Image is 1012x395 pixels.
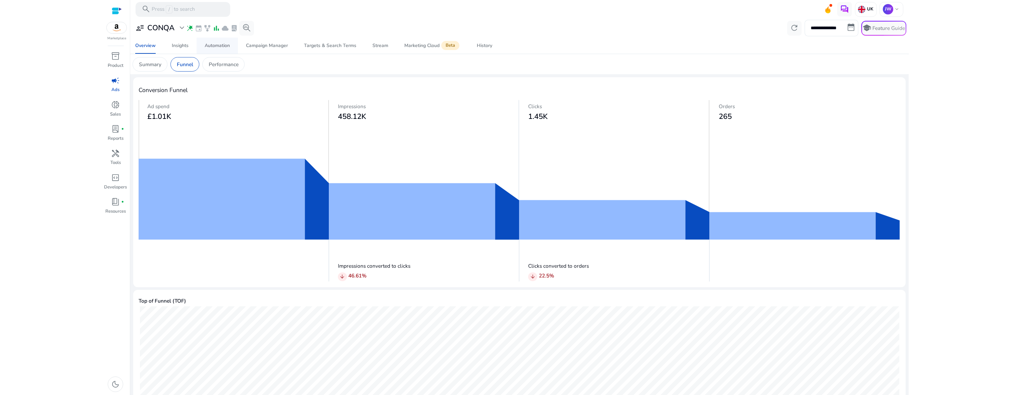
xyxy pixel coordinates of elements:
[139,298,900,304] h5: Top of Funnel (TOF)
[338,102,519,110] p: Impressions
[894,6,900,12] span: keyboard_arrow_down
[528,102,710,110] p: Clicks
[787,21,802,36] button: refresh
[103,99,128,123] a: donut_smallSales
[790,24,799,32] span: refresh
[177,60,193,68] p: Funnel
[338,112,366,122] span: 458.12K
[539,272,554,279] p: 22.5
[110,111,121,118] p: Sales
[339,274,345,280] span: arrow_downward
[246,43,288,48] div: Campaign Manager
[528,112,548,122] span: 1.45K
[111,100,120,109] span: donut_small
[142,5,150,13] span: search
[107,22,127,33] img: amazon.svg
[103,50,128,75] a: inventory_2Product
[121,128,124,131] span: fiber_manual_record
[111,87,119,93] p: Ads
[152,5,195,13] p: Press to search
[441,41,459,50] span: Beta
[404,43,461,49] div: Marketing Cloud
[530,274,536,280] span: arrow_downward
[204,25,211,32] span: family_history
[103,147,128,172] a: handymanTools
[348,272,366,279] p: 46.61
[862,24,871,32] span: school
[111,125,120,133] span: lab_profile
[121,201,124,204] span: fiber_manual_record
[213,25,220,32] span: bar_chart
[178,24,186,32] span: expand_more
[147,24,174,32] h3: CONQA
[103,196,128,220] a: book_4fiber_manual_recordResources
[136,24,144,32] span: user_attributes
[104,184,127,191] p: Developers
[135,43,156,48] div: Overview
[338,262,519,270] p: Impressions converted to clicks
[172,43,189,48] div: Insights
[372,43,388,48] div: Stream
[719,102,900,110] p: Orders
[872,25,905,32] p: Feature Guide
[362,272,366,279] span: %
[195,25,202,32] span: event
[883,4,893,14] p: JW
[103,123,128,147] a: lab_profilefiber_manual_recordReports
[221,25,229,32] span: cloud
[186,25,194,32] span: wand_stars
[108,135,123,142] p: Reports
[166,5,172,13] span: /
[111,197,120,206] span: book_4
[231,25,238,32] span: lab_profile
[139,60,161,68] p: Summary
[205,43,230,48] div: Automation
[111,52,120,60] span: inventory_2
[103,172,128,196] a: code_blocksDevelopers
[147,102,329,110] p: Ad spend
[111,380,120,389] span: dark_mode
[528,262,710,270] p: Clicks converted to orders
[242,24,251,32] span: search_insights
[111,149,120,158] span: handyman
[304,43,356,48] div: Targets & Search Terms
[111,76,120,85] span: campaign
[549,272,554,279] span: %
[105,208,126,215] p: Resources
[111,173,120,182] span: code_blocks
[103,75,128,99] a: campaignAds
[858,6,865,13] img: uk.svg
[107,36,126,41] p: Marketplace
[865,6,873,12] p: UK
[477,43,492,48] div: History
[209,60,239,68] p: Performance
[239,21,254,36] button: search_insights
[861,21,906,36] button: schoolFeature Guide
[139,86,900,94] h4: Conversion Funnel
[719,112,732,122] span: 265
[108,62,123,69] p: Product
[147,112,171,122] span: £1.01K
[110,160,121,166] p: Tools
